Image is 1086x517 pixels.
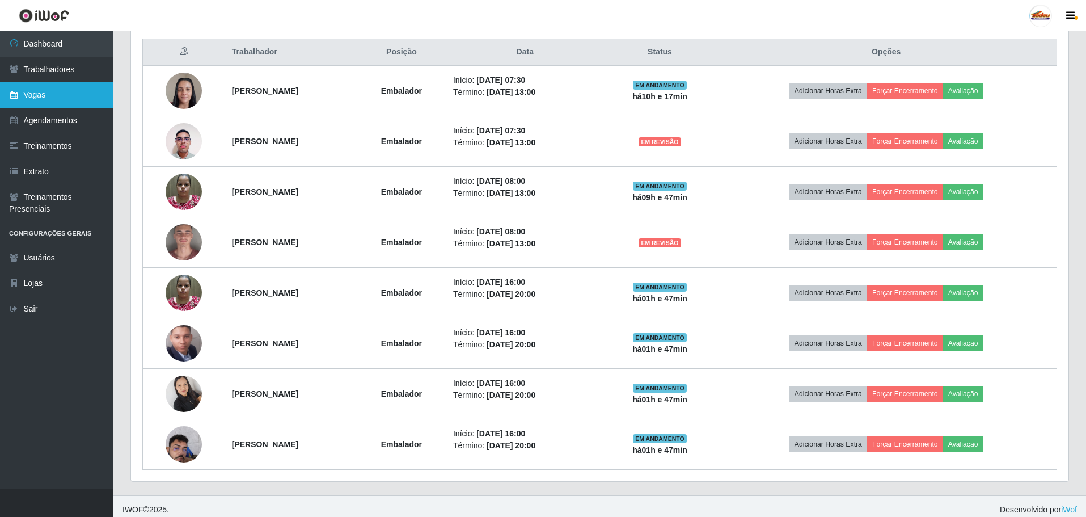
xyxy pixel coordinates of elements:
img: 1712714567127.jpeg [166,167,202,216]
li: Término: [453,389,597,401]
button: Forçar Encerramento [867,234,943,250]
button: Adicionar Horas Extra [789,285,867,301]
strong: [PERSON_NAME] [232,137,298,146]
strong: Embalador [381,238,422,247]
li: Início: [453,175,597,187]
span: Desenvolvido por [1000,504,1077,516]
button: Adicionar Horas Extra [789,335,867,351]
strong: Embalador [381,86,422,95]
strong: [PERSON_NAME] [232,440,298,449]
li: Término: [453,238,597,250]
span: EM ANDAMENTO [633,384,687,393]
strong: [PERSON_NAME] [232,339,298,348]
strong: Embalador [381,187,422,196]
span: EM ANDAMENTO [633,333,687,342]
strong: [PERSON_NAME] [232,187,298,196]
time: [DATE] 08:00 [476,176,525,186]
strong: há 01 h e 47 min [632,344,687,354]
button: Adicionar Horas Extra [789,184,867,200]
time: [DATE] 13:00 [487,87,535,96]
li: Início: [453,377,597,389]
button: Avaliação [943,133,983,149]
strong: há 01 h e 47 min [632,294,687,303]
time: [DATE] 08:00 [476,227,525,236]
time: [DATE] 13:00 [487,188,535,197]
button: Avaliação [943,436,983,452]
th: Status [604,39,716,66]
button: Adicionar Horas Extra [789,386,867,402]
time: [DATE] 13:00 [487,239,535,248]
img: 1718410528864.jpeg [166,304,202,383]
span: EM ANDAMENTO [633,283,687,292]
img: 1738786466393.jpeg [166,420,202,468]
span: © 2025 . [122,504,169,516]
button: Avaliação [943,184,983,200]
strong: [PERSON_NAME] [232,288,298,297]
button: Avaliação [943,285,983,301]
button: Forçar Encerramento [867,335,943,351]
strong: Embalador [381,440,422,449]
button: Forçar Encerramento [867,133,943,149]
button: Adicionar Horas Extra [789,234,867,250]
time: [DATE] 16:00 [476,429,525,438]
li: Término: [453,137,597,149]
strong: Embalador [381,137,422,146]
span: EM ANDAMENTO [633,182,687,191]
li: Início: [453,428,597,440]
time: [DATE] 20:00 [487,390,535,400]
th: Data [446,39,604,66]
strong: há 01 h e 47 min [632,445,687,455]
strong: Embalador [381,339,422,348]
li: Término: [453,187,597,199]
li: Início: [453,327,597,339]
button: Adicionar Horas Extra [789,133,867,149]
img: 1712714567127.jpeg [166,268,202,317]
time: [DATE] 07:30 [476,126,525,135]
button: Forçar Encerramento [867,83,943,99]
button: Avaliação [943,386,983,402]
li: Término: [453,339,597,351]
li: Início: [453,125,597,137]
img: 1722007663957.jpeg [166,369,202,418]
time: [DATE] 16:00 [476,328,525,337]
strong: [PERSON_NAME] [232,86,298,95]
strong: Embalador [381,389,422,398]
button: Avaliação [943,83,983,99]
time: [DATE] 16:00 [476,278,525,287]
img: CoreUI Logo [19,9,69,23]
span: IWOF [122,505,143,514]
time: [DATE] 20:00 [487,289,535,299]
strong: [PERSON_NAME] [232,238,298,247]
strong: há 10 h e 17 min [632,92,687,101]
span: EM ANDAMENTO [633,434,687,443]
button: Adicionar Horas Extra [789,83,867,99]
span: EM REVISÃO [639,238,681,247]
th: Trabalhador [225,39,357,66]
th: Posição [357,39,446,66]
button: Forçar Encerramento [867,386,943,402]
th: Opções [716,39,1057,66]
time: [DATE] 20:00 [487,441,535,450]
time: [DATE] 16:00 [476,379,525,388]
button: Avaliação [943,234,983,250]
strong: há 09 h e 47 min [632,193,687,202]
span: EM ANDAMENTO [633,81,687,90]
button: Avaliação [943,335,983,351]
time: [DATE] 13:00 [487,138,535,147]
strong: [PERSON_NAME] [232,389,298,398]
a: iWof [1061,505,1077,514]
button: Forçar Encerramento [867,285,943,301]
li: Término: [453,288,597,300]
li: Término: [453,86,597,98]
li: Início: [453,74,597,86]
time: [DATE] 07:30 [476,75,525,85]
li: Término: [453,440,597,452]
li: Início: [453,226,597,238]
img: 1746465298396.jpeg [166,117,202,165]
img: 1738436502768.jpeg [166,66,202,115]
button: Forçar Encerramento [867,184,943,200]
img: 1750082443540.jpeg [166,205,202,280]
strong: há 01 h e 47 min [632,395,687,404]
button: Adicionar Horas Extra [789,436,867,452]
span: EM REVISÃO [639,137,681,146]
